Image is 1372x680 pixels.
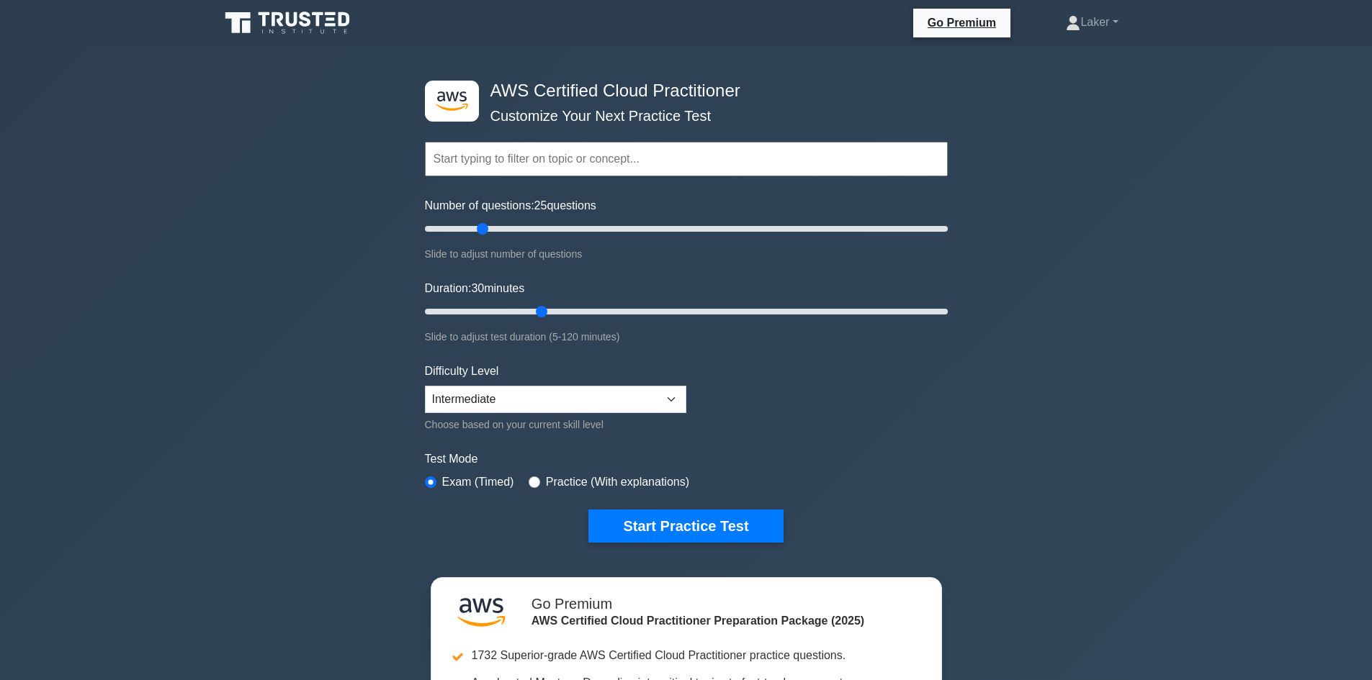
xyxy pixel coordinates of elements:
span: 25 [534,199,547,212]
label: Test Mode [425,450,948,468]
h4: AWS Certified Cloud Practitioner [485,81,877,101]
div: Slide to adjust test duration (5-120 minutes) [425,328,948,345]
input: Start typing to filter on topic or concept... [425,142,948,176]
a: Go Premium [919,14,1005,32]
label: Number of questions: questions [425,197,596,214]
span: 30 [471,282,484,294]
div: Choose based on your current skill level [425,416,686,433]
div: Slide to adjust number of questions [425,245,948,263]
label: Exam (Timed) [442,473,514,491]
a: Laker [1031,8,1152,37]
label: Practice (With explanations) [546,473,689,491]
button: Start Practice Test [588,509,783,543]
label: Difficulty Level [425,363,499,380]
label: Duration: minutes [425,280,525,297]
